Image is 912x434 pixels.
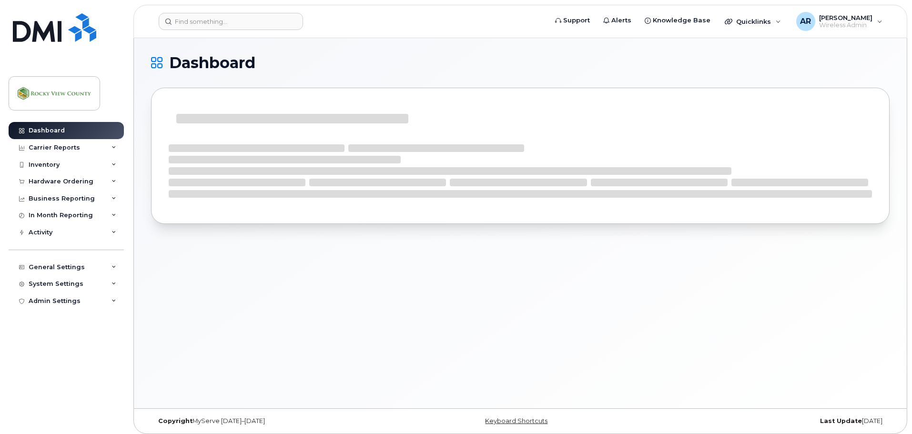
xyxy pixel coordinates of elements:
span: Dashboard [169,56,255,70]
a: Keyboard Shortcuts [485,417,547,424]
strong: Last Update [820,417,862,424]
strong: Copyright [158,417,193,424]
div: MyServe [DATE]–[DATE] [151,417,397,425]
div: [DATE] [643,417,890,425]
